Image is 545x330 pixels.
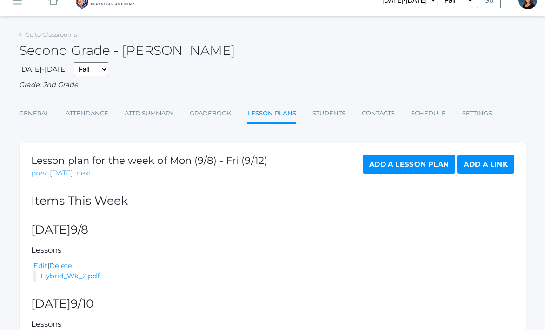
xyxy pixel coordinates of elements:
h5: Lessons [31,320,514,328]
a: Attendance [66,104,108,123]
span: [DATE]-[DATE] [19,65,67,74]
a: Add a Lesson Plan [363,155,455,174]
span: 9/8 [71,222,88,236]
a: Schedule [411,104,446,123]
a: [DATE] [50,168,73,179]
a: Lesson Plans [247,104,296,124]
a: next [76,168,92,179]
h1: Lesson plan for the week of Mon (9/8) - Fri (9/12) [31,155,267,166]
a: prev [31,168,47,179]
a: Attd Summary [125,104,173,123]
a: Hybrid_Wk_2.pdf [40,272,100,280]
a: Contacts [362,104,395,123]
h2: Items This Week [31,195,514,208]
h5: Lessons [31,246,514,254]
a: Edit [33,262,47,270]
a: Students [312,104,346,123]
a: Gradebook [190,104,231,123]
a: Go to Classrooms [25,31,77,38]
a: General [19,104,49,123]
h2: Second Grade - [PERSON_NAME] [19,43,235,58]
a: Delete [49,262,72,270]
a: Settings [462,104,492,123]
div: | [33,261,514,271]
span: 9/10 [71,296,94,310]
h2: [DATE] [31,297,514,310]
div: Grade: 2nd Grade [19,80,526,90]
h2: [DATE] [31,223,514,236]
a: Add a Link [457,155,514,174]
